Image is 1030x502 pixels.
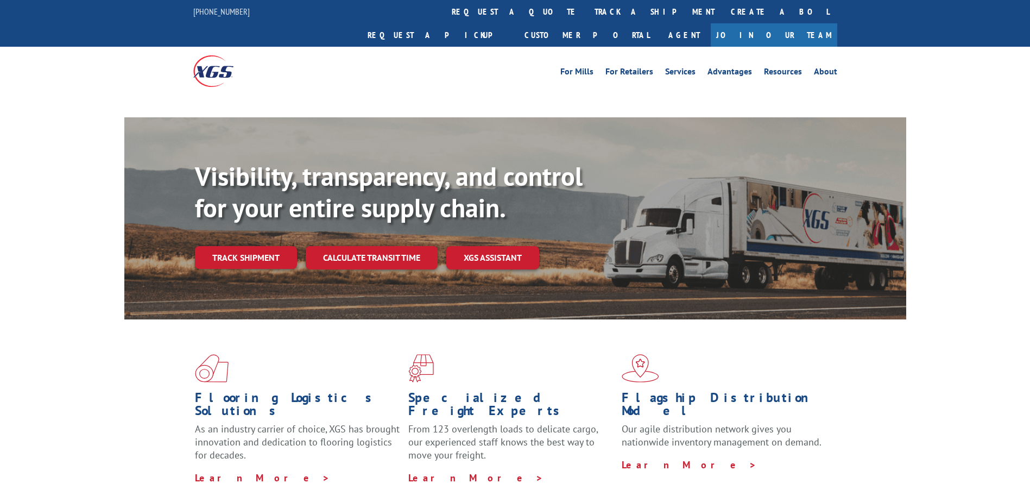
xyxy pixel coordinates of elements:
[605,67,653,79] a: For Retailers
[195,354,229,382] img: xgs-icon-total-supply-chain-intelligence-red
[711,23,837,47] a: Join Our Team
[359,23,516,47] a: Request a pickup
[195,472,330,484] a: Learn More >
[195,423,400,461] span: As an industry carrier of choice, XGS has brought innovation and dedication to flooring logistics...
[814,67,837,79] a: About
[622,391,827,423] h1: Flagship Distribution Model
[622,423,822,448] span: Our agile distribution network gives you nationwide inventory management on demand.
[195,391,400,423] h1: Flooring Logistics Solutions
[764,67,802,79] a: Resources
[658,23,711,47] a: Agent
[195,159,583,224] b: Visibility, transparency, and control for your entire supply chain.
[408,391,614,423] h1: Specialized Freight Experts
[408,354,434,382] img: xgs-icon-focused-on-flooring-red
[516,23,658,47] a: Customer Portal
[408,423,614,471] p: From 123 overlength loads to delicate cargo, our experienced staff knows the best way to move you...
[446,246,539,269] a: XGS ASSISTANT
[707,67,752,79] a: Advantages
[195,246,297,269] a: Track shipment
[193,6,250,17] a: [PHONE_NUMBER]
[665,67,696,79] a: Services
[408,472,544,484] a: Learn More >
[306,246,438,269] a: Calculate transit time
[622,354,659,382] img: xgs-icon-flagship-distribution-model-red
[560,67,593,79] a: For Mills
[622,459,757,471] a: Learn More >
